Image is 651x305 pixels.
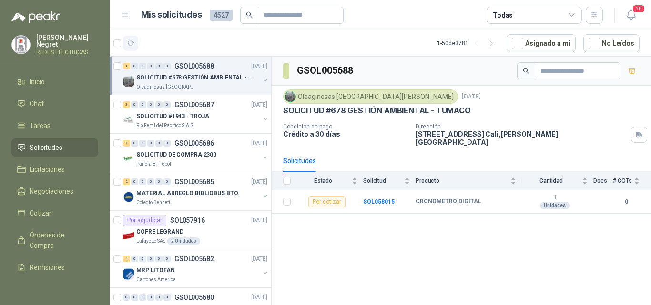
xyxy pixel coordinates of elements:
span: Chat [30,98,44,109]
p: [DATE] [251,62,267,71]
span: Licitaciones [30,164,65,175]
div: 0 [139,140,146,147]
img: Company Logo [123,153,134,164]
img: Company Logo [123,114,134,126]
p: Panela El Trébol [136,160,171,168]
span: Solicitudes [30,142,62,153]
img: Logo peakr [11,11,60,23]
b: 1 [522,194,588,202]
p: Cartones America [136,276,176,284]
p: GSOL005682 [174,256,214,262]
button: Asignado a mi [507,34,576,52]
div: Unidades [540,202,570,209]
p: SOLICITUD DE COMPRA 2300 [136,150,216,159]
div: 0 [163,140,171,147]
a: 2 0 0 0 0 0 GSOL005685[DATE] Company LogoMATERIAL ARREGLO BIBLIOBUS BTOColegio Bennett [123,176,269,207]
th: Docs [593,172,613,190]
div: 1 [123,63,130,69]
div: 0 [147,294,154,301]
a: Configuración [11,280,98,298]
p: REDES ELECTRICAS [36,49,98,55]
span: Producto [416,177,509,184]
p: Rio Fertil del Pacífico S.A.S. [136,122,194,129]
p: Colegio Bennett [136,199,170,207]
div: 0 [155,101,163,108]
img: Company Logo [285,91,295,102]
span: search [246,11,253,18]
div: 4 [123,256,130,262]
div: 0 [131,140,138,147]
a: Por adjudicarSOL057916[DATE] Company LogoCOFRE LEGRANDLafayette SAS2 Unidades [110,211,271,249]
a: Cotizar [11,204,98,222]
a: Órdenes de Compra [11,226,98,255]
button: 20 [622,7,640,24]
div: 0 [131,294,138,301]
a: Solicitudes [11,138,98,157]
div: 2 Unidades [167,237,200,245]
div: 1 - 50 de 3781 [437,36,499,51]
div: 0 [131,256,138,262]
div: 0 [139,63,146,69]
b: CRONOMETRO DIGITAL [416,198,481,206]
span: Negociaciones [30,186,73,197]
div: 0 [139,101,146,108]
span: Estado [296,177,350,184]
p: SOLICITUD #678 GESTIÓN AMBIENTAL - TUMACO [283,106,471,116]
th: Solicitud [363,172,416,190]
div: 0 [163,63,171,69]
a: 4 0 0 0 0 0 GSOL005682[DATE] Company LogoMRP LITOFANCartones America [123,253,269,284]
p: GSOL005680 [174,294,214,301]
p: GSOL005688 [174,63,214,69]
a: 1 0 0 0 0 0 GSOL005688[DATE] Company LogoSOLICITUD #678 GESTIÓN AMBIENTAL - TUMACOOleaginosas [GE... [123,60,269,91]
p: COFRE LEGRAND [136,227,183,236]
span: 20 [632,4,645,13]
span: 4527 [210,10,233,21]
div: 0 [131,63,138,69]
div: Todas [493,10,513,20]
th: Producto [416,172,522,190]
span: # COTs [613,177,632,184]
th: Estado [296,172,363,190]
a: Negociaciones [11,182,98,200]
div: Por cotizar [308,196,346,207]
div: 0 [147,178,154,185]
p: Crédito a 30 días [283,130,408,138]
p: Condición de pago [283,123,408,130]
img: Company Logo [123,191,134,203]
span: Remisiones [30,262,65,273]
div: 0 [163,294,171,301]
p: GSOL005687 [174,101,214,108]
a: Chat [11,95,98,113]
img: Company Logo [123,268,134,280]
span: Solicitud [363,177,402,184]
div: Por adjudicar [123,215,166,226]
th: # COTs [613,172,651,190]
div: 3 [123,101,130,108]
div: 0 [155,294,163,301]
img: Company Logo [123,76,134,87]
div: 7 [123,140,130,147]
span: Cotizar [30,208,51,218]
p: [DATE] [251,139,267,148]
span: Órdenes de Compra [30,230,89,251]
button: No Leídos [583,34,640,52]
a: SOL058015 [363,198,395,205]
p: Lafayette SAS [136,237,165,245]
div: 0 [139,294,146,301]
div: 0 [147,140,154,147]
a: Remisiones [11,258,98,276]
h1: Mis solicitudes [141,8,202,22]
span: Inicio [30,77,45,87]
div: 0 [155,256,163,262]
p: MATERIAL ARREGLO BIBLIOBUS BTO [136,189,238,198]
div: 0 [163,178,171,185]
h3: GSOL005688 [297,63,355,78]
div: 0 [147,256,154,262]
a: 7 0 0 0 0 0 GSOL005686[DATE] Company LogoSOLICITUD DE COMPRA 2300Panela El Trébol [123,138,269,168]
a: Inicio [11,73,98,91]
div: 0 [123,294,130,301]
b: 0 [613,197,640,207]
a: 3 0 0 0 0 0 GSOL005687[DATE] Company LogoSOLICITUD #1943 - TROJARio Fertil del Pacífico S.A.S. [123,99,269,129]
div: Oleaginosas [GEOGRAPHIC_DATA][PERSON_NAME] [283,89,458,104]
div: 0 [131,101,138,108]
